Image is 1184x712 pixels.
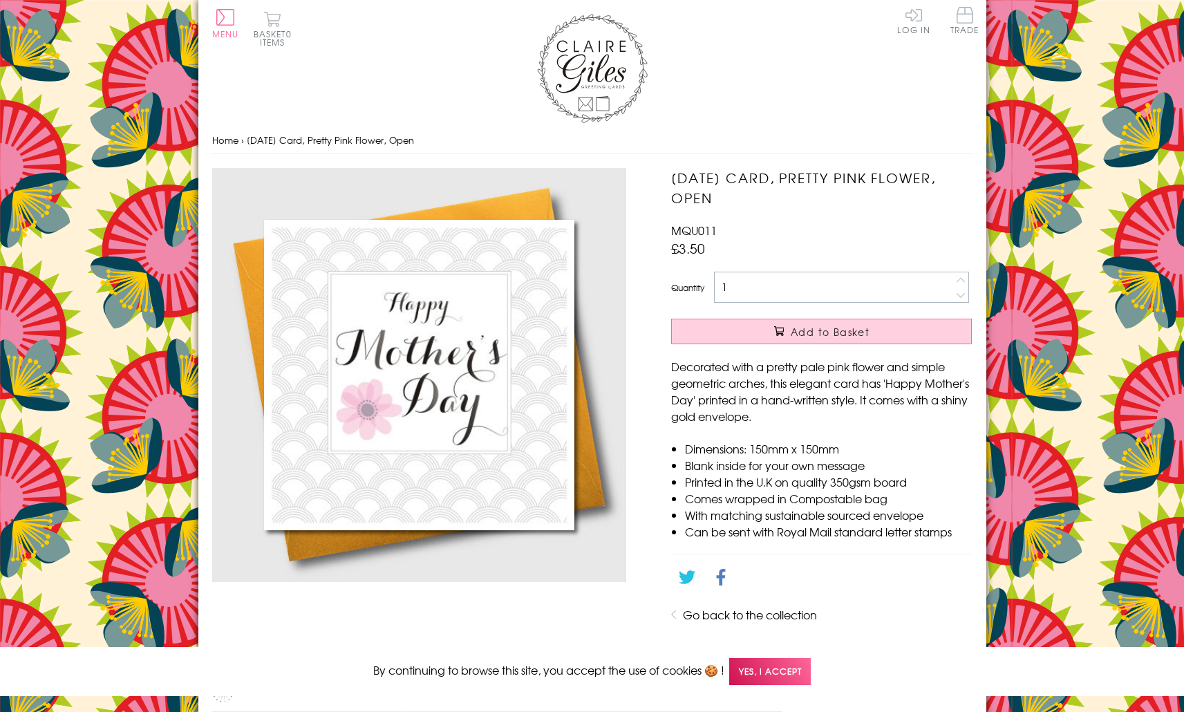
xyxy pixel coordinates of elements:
[950,7,979,34] span: Trade
[685,507,972,523] li: With matching sustainable sourced envelope
[671,238,705,258] span: £3.50
[950,7,979,37] a: Trade
[212,28,239,40] span: Menu
[671,358,972,424] p: Decorated with a pretty pale pink flower and simple geometric arches, this elegant card has 'Happ...
[671,319,972,344] button: Add to Basket
[212,127,972,155] nav: breadcrumbs
[685,523,972,540] li: Can be sent with Royal Mail standard letter stamps
[683,606,817,623] a: Go back to the collection
[671,281,704,294] label: Quantity
[685,474,972,490] li: Printed in the U.K on quality 350gsm board
[671,222,717,238] span: MQU011
[247,133,414,147] span: [DATE] Card, Pretty Pink Flower, Open
[685,490,972,507] li: Comes wrapped in Compostable bag
[729,658,811,685] span: Yes, I accept
[254,11,292,46] button: Basket0 items
[212,168,627,582] img: Mother's Day Card, Pretty Pink Flower, Open
[212,9,239,38] button: Menu
[671,168,972,208] h1: [DATE] Card, Pretty Pink Flower, Open
[685,457,972,474] li: Blank inside for your own message
[685,440,972,457] li: Dimensions: 150mm x 150mm
[897,7,930,34] a: Log In
[537,14,648,123] img: Claire Giles Greetings Cards
[260,28,292,48] span: 0 items
[212,133,238,147] a: Home
[791,325,870,339] span: Add to Basket
[241,133,244,147] span: ›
